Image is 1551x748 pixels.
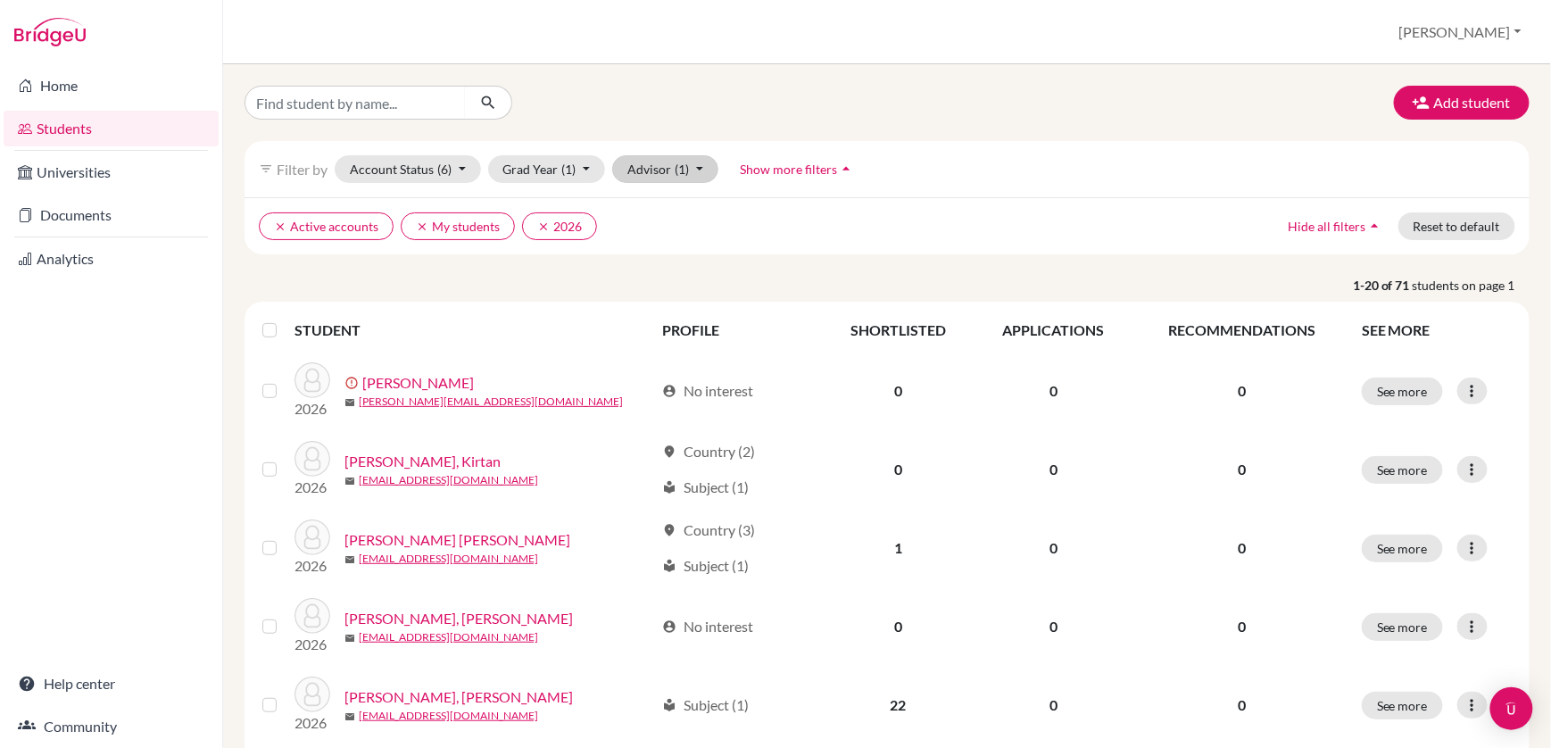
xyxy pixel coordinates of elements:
i: filter_list [259,162,273,176]
div: No interest [662,380,753,402]
a: [EMAIL_ADDRESS][DOMAIN_NAME] [359,629,538,645]
span: local_library [662,698,676,712]
img: AZEVEDO VERLY, Antonio [294,677,330,712]
span: local_library [662,559,676,573]
a: Students [4,111,219,146]
span: account_circle [662,619,676,634]
a: [EMAIL_ADDRESS][DOMAIN_NAME] [359,472,538,488]
span: local_library [662,480,676,495]
img: ALVES BARRETO, Joao [294,519,330,555]
img: AJAYA, Kirtan [294,441,330,477]
td: 0 [974,430,1132,509]
a: Community [4,709,219,744]
p: 2026 [294,634,330,655]
th: PROFILE [651,309,823,352]
span: mail [344,633,355,644]
p: 0 [1144,694,1340,716]
span: error_outline [344,376,362,390]
a: Help center [4,666,219,702]
a: [EMAIL_ADDRESS][DOMAIN_NAME] [359,708,538,724]
button: Advisor(1) [612,155,718,183]
button: Add student [1394,86,1530,120]
i: clear [416,220,428,233]
div: Subject (1) [662,477,749,498]
i: clear [274,220,286,233]
div: No interest [662,616,753,637]
a: [PERSON_NAME][EMAIL_ADDRESS][DOMAIN_NAME] [359,394,623,410]
p: 0 [1144,537,1340,559]
div: Subject (1) [662,555,749,577]
td: 0 [974,509,1132,587]
p: 0 [1144,616,1340,637]
img: ACUNA, Isabel [294,362,330,398]
p: 2026 [294,555,330,577]
span: location_on [662,523,676,537]
button: Show more filtersarrow_drop_up [726,155,871,183]
div: Country (3) [662,519,755,541]
a: [PERSON_NAME], [PERSON_NAME] [344,608,573,629]
img: Bridge-U [14,18,86,46]
button: See more [1362,535,1443,562]
div: Open Intercom Messenger [1490,687,1533,730]
td: 0 [974,666,1132,744]
p: 2026 [294,712,330,734]
button: Hide all filtersarrow_drop_up [1273,212,1398,240]
a: Documents [4,197,219,233]
button: [PERSON_NAME] [1391,15,1530,49]
p: 0 [1144,380,1340,402]
button: clear2026 [522,212,597,240]
button: Account Status(6) [335,155,481,183]
p: 2026 [294,477,330,498]
input: Find student by name... [245,86,466,120]
p: 0 [1144,459,1340,480]
th: APPLICATIONS [974,309,1132,352]
i: clear [537,220,550,233]
a: [PERSON_NAME], Kirtan [344,451,501,472]
td: 22 [823,666,974,744]
span: mail [344,711,355,722]
button: clearActive accounts [259,212,394,240]
th: SEE MORE [1351,309,1522,352]
span: (1) [562,162,576,177]
a: [PERSON_NAME] [362,372,474,394]
a: [PERSON_NAME] [PERSON_NAME] [344,529,570,551]
a: Analytics [4,241,219,277]
td: 1 [823,509,974,587]
button: See more [1362,378,1443,405]
p: 2026 [294,398,330,420]
td: 0 [974,352,1132,430]
span: (1) [675,162,689,177]
button: Grad Year(1) [488,155,606,183]
span: Filter by [277,161,328,178]
td: 0 [974,587,1132,666]
i: arrow_drop_up [838,160,856,178]
a: Home [4,68,219,104]
th: STUDENT [294,309,651,352]
a: [PERSON_NAME], [PERSON_NAME] [344,686,573,708]
th: RECOMMENDATIONS [1133,309,1351,352]
button: Reset to default [1398,212,1515,240]
div: Subject (1) [662,694,749,716]
span: account_circle [662,384,676,398]
button: clearMy students [401,212,515,240]
span: mail [344,554,355,565]
i: arrow_drop_up [1365,217,1383,235]
a: Universities [4,154,219,190]
td: 0 [823,587,974,666]
span: location_on [662,445,676,459]
img: ATHERTON, Sean Roland [294,598,330,634]
span: mail [344,397,355,408]
th: SHORTLISTED [823,309,974,352]
td: 0 [823,430,974,509]
span: mail [344,476,355,486]
span: students on page 1 [1413,276,1530,295]
button: See more [1362,692,1443,719]
td: 0 [823,352,974,430]
button: See more [1362,456,1443,484]
strong: 1-20 of 71 [1353,276,1413,295]
button: See more [1362,613,1443,641]
a: [EMAIL_ADDRESS][DOMAIN_NAME] [359,551,538,567]
div: Country (2) [662,441,755,462]
span: (6) [437,162,452,177]
span: Show more filters [741,162,838,177]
